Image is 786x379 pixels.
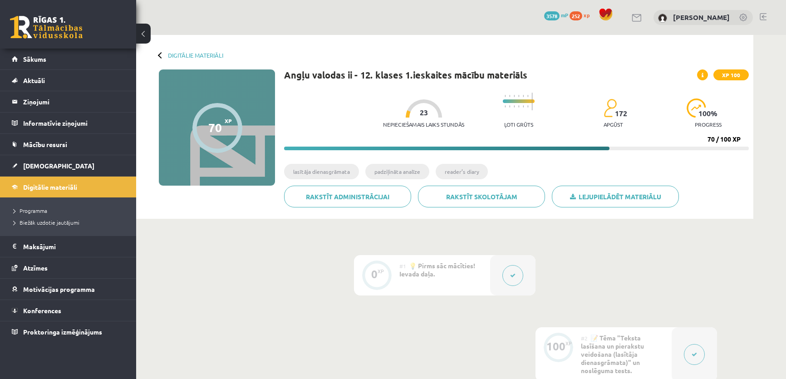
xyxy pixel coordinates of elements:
[518,105,519,108] img: icon-short-line-57e1e144782c952c97e751825c79c345078a6d821885a25fce030b3d8c18986b.svg
[615,109,627,118] span: 172
[168,52,223,59] a: Digitālie materiāli
[23,183,77,191] span: Digitālie materiāli
[23,91,125,112] legend: Ziņojumi
[570,11,594,19] a: 252 xp
[23,236,125,257] legend: Maksājumi
[509,95,510,97] img: icon-short-line-57e1e144782c952c97e751825c79c345078a6d821885a25fce030b3d8c18986b.svg
[23,264,48,272] span: Atzīmes
[544,11,568,19] a: 3578 mP
[673,13,730,22] a: [PERSON_NAME]
[570,11,582,20] span: 252
[23,162,94,170] span: [DEMOGRAPHIC_DATA]
[514,95,515,97] img: icon-short-line-57e1e144782c952c97e751825c79c345078a6d821885a25fce030b3d8c18986b.svg
[284,164,359,179] li: lasītāja dienasgrāmata
[527,95,528,97] img: icon-short-line-57e1e144782c952c97e751825c79c345078a6d821885a25fce030b3d8c18986b.svg
[371,270,378,278] div: 0
[514,105,515,108] img: icon-short-line-57e1e144782c952c97e751825c79c345078a6d821885a25fce030b3d8c18986b.svg
[581,335,588,342] span: #2
[544,11,560,20] span: 3578
[284,186,411,207] a: Rakstīt administrācijai
[23,76,45,84] span: Aktuāli
[383,121,464,128] p: Nepieciešamais laiks stundās
[505,105,506,108] img: icon-short-line-57e1e144782c952c97e751825c79c345078a6d821885a25fce030b3d8c18986b.svg
[509,105,510,108] img: icon-short-line-57e1e144782c952c97e751825c79c345078a6d821885a25fce030b3d8c18986b.svg
[552,186,679,207] a: Lejupielādēt materiālu
[604,121,623,128] p: apgūst
[284,69,527,80] h1: Angļu valodas ii - 12. klases 1.ieskaites mācību materiāls
[12,236,125,257] a: Maksājumi
[561,11,568,19] span: mP
[12,91,125,112] a: Ziņojumi
[12,113,125,133] a: Informatīvie ziņojumi
[14,218,127,226] a: Biežāk uzdotie jautājumi
[12,134,125,155] a: Mācību resursi
[225,118,232,124] span: XP
[584,11,589,19] span: xp
[436,164,488,179] li: reader’s diary
[378,269,384,274] div: XP
[14,207,47,214] span: Programma
[399,261,475,278] span: 💡 Pirms sāc mācīties! Ievada daļa.
[12,49,125,69] a: Sākums
[546,342,565,350] div: 100
[23,328,102,336] span: Proktoringa izmēģinājums
[208,121,222,134] div: 70
[420,108,428,117] span: 23
[695,121,722,128] p: progress
[12,177,125,197] a: Digitālie materiāli
[698,109,718,118] span: 100 %
[12,300,125,321] a: Konferences
[504,121,533,128] p: Ļoti grūts
[12,257,125,278] a: Atzīmes
[399,262,406,270] span: #1
[12,70,125,91] a: Aktuāli
[518,95,519,97] img: icon-short-line-57e1e144782c952c97e751825c79c345078a6d821885a25fce030b3d8c18986b.svg
[10,16,83,39] a: Rīgas 1. Tālmācības vidusskola
[23,113,125,133] legend: Informatīvie ziņojumi
[12,279,125,300] a: Motivācijas programma
[14,219,79,226] span: Biežāk uzdotie jautājumi
[604,98,617,118] img: students-c634bb4e5e11cddfef0936a35e636f08e4e9abd3cc4e673bd6f9a4125e45ecb1.svg
[527,105,528,108] img: icon-short-line-57e1e144782c952c97e751825c79c345078a6d821885a25fce030b3d8c18986b.svg
[23,140,67,148] span: Mācību resursi
[658,14,667,23] img: Stīvens Kuzmenko
[23,55,46,63] span: Sākums
[14,207,127,215] a: Programma
[365,164,429,179] li: padziļināta analīze
[12,155,125,176] a: [DEMOGRAPHIC_DATA]
[713,69,749,80] span: XP 100
[418,186,545,207] a: Rakstīt skolotājam
[23,285,95,293] span: Motivācijas programma
[12,321,125,342] a: Proktoringa izmēģinājums
[23,306,61,315] span: Konferences
[505,95,506,97] img: icon-short-line-57e1e144782c952c97e751825c79c345078a6d821885a25fce030b3d8c18986b.svg
[565,341,572,346] div: XP
[581,334,644,374] span: 📝 Tēma "Teksta lasīšana un pierakstu veidošana (lasītāja dienasgrāmata)" un noslēguma tests.
[687,98,706,118] img: icon-progress-161ccf0a02000e728c5f80fcf4c31c7af3da0e1684b2b1d7c360e028c24a22f1.svg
